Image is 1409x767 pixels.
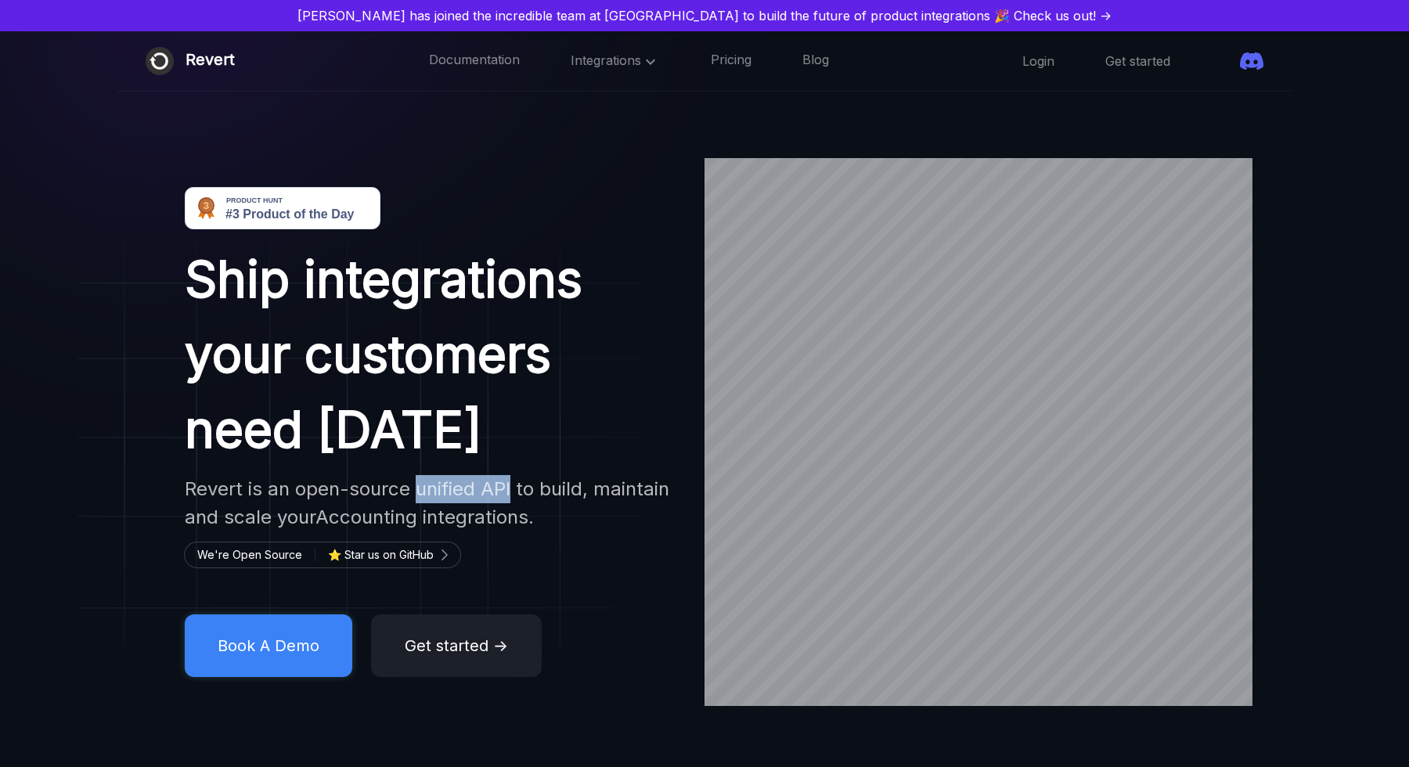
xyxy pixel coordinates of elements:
[1022,52,1054,70] a: Login
[315,506,417,528] span: Accounting
[185,475,676,531] h2: Revert is an open-source unified API to build, maintain and scale your integrations.
[185,614,352,677] button: Book A Demo
[185,187,380,229] img: Revert - Open-source unified API to build product integrations | Product Hunt
[802,51,829,71] a: Blog
[6,6,1403,25] a: [PERSON_NAME] has joined the incredible team at [GEOGRAPHIC_DATA] to build the future of product ...
[711,51,751,71] a: Pricing
[328,546,446,564] a: ⭐ Star us on GitHub
[429,51,520,71] a: Documentation
[185,242,676,467] h1: Ship integrations your customers need [DATE]
[186,47,235,75] div: Revert
[1105,52,1170,70] a: Get started
[371,614,542,677] button: Get started →
[146,47,174,75] img: Revert logo
[571,52,660,68] span: Integrations
[78,236,642,650] img: image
